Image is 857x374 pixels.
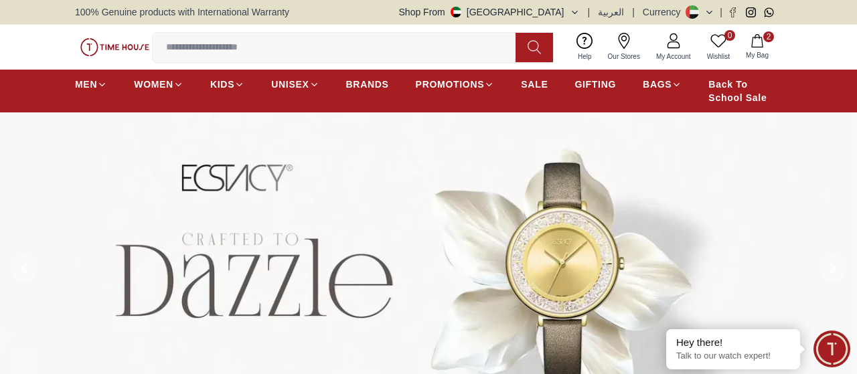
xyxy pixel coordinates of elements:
[764,7,774,17] a: Whatsapp
[813,331,850,367] div: Chat Widget
[574,72,616,96] a: GIFTING
[676,336,790,349] div: Hey there!
[741,50,774,60] span: My Bag
[416,78,485,91] span: PROMOTIONS
[75,78,97,91] span: MEN
[416,72,495,96] a: PROMOTIONS
[399,5,580,19] button: Shop From[GEOGRAPHIC_DATA]
[210,72,244,96] a: KIDS
[346,72,389,96] a: BRANDS
[699,30,738,64] a: 0Wishlist
[598,5,624,19] button: العربية
[271,72,319,96] a: UNISEX
[134,78,173,91] span: WOMEN
[643,72,682,96] a: BAGS
[75,72,107,96] a: MEN
[271,78,309,91] span: UNISEX
[643,5,686,19] div: Currency
[724,30,735,41] span: 0
[451,7,461,17] img: United Arab Emirates
[738,31,777,63] button: 2My Bag
[574,78,616,91] span: GIFTING
[134,72,183,96] a: WOMEN
[346,78,389,91] span: BRANDS
[708,72,782,110] a: Back To School Sale
[80,38,149,56] img: ...
[651,52,696,62] span: My Account
[676,351,790,362] p: Talk to our watch expert!
[708,78,782,104] span: Back To School Sale
[588,5,591,19] span: |
[728,7,738,17] a: Facebook
[632,5,635,19] span: |
[702,52,735,62] span: Wishlist
[521,78,548,91] span: SALE
[720,5,722,19] span: |
[75,5,289,19] span: 100% Genuine products with International Warranty
[763,31,774,42] span: 2
[643,78,672,91] span: BAGS
[600,30,648,64] a: Our Stores
[603,52,645,62] span: Our Stores
[210,78,234,91] span: KIDS
[570,30,600,64] a: Help
[746,7,756,17] a: Instagram
[572,52,597,62] span: Help
[521,72,548,96] a: SALE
